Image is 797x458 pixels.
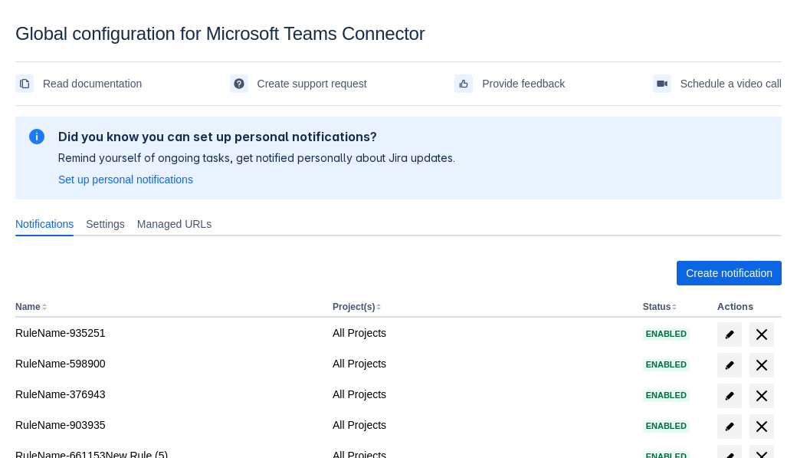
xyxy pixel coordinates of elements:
[656,77,668,90] span: videoCall
[643,422,690,430] span: Enabled
[86,216,125,232] span: Settings
[482,71,565,96] span: Provide feedback
[458,77,470,90] span: feedback
[653,71,782,96] a: Schedule a video call
[686,261,772,285] span: Create notification
[257,71,367,96] span: Create support request
[711,298,782,318] th: Actions
[15,71,142,96] a: Read documentation
[233,77,245,90] span: support
[333,356,631,371] div: All Projects
[723,359,736,371] span: edit
[15,417,320,433] div: RuleName-903935
[454,71,565,96] a: Provide feedback
[753,387,771,405] span: delete
[333,417,631,433] div: All Projects
[15,356,320,371] div: RuleName-598900
[230,71,367,96] a: Create support request
[58,150,455,166] p: Remind yourself of ongoing tasks, get notified personally about Jira updates.
[723,390,736,402] span: edit
[333,325,631,341] div: All Projects
[643,330,690,338] span: Enabled
[15,23,782,44] div: Global configuration for Microsoft Teams Connector
[333,387,631,402] div: All Projects
[333,301,375,312] button: Project(s)
[28,127,46,146] span: information
[15,325,320,341] div: RuleName-935251
[723,420,736,433] span: edit
[753,356,771,374] span: delete
[643,301,671,312] button: Status
[681,71,782,96] span: Schedule a video call
[137,216,212,232] span: Managed URLs
[723,328,736,341] span: edit
[15,387,320,402] div: RuleName-376943
[643,391,690,400] span: Enabled
[677,261,782,285] button: Create notification
[643,361,690,369] span: Enabled
[58,129,455,144] h2: Did you know you can set up personal notifications?
[15,216,74,232] span: Notifications
[58,172,193,187] a: Set up personal notifications
[18,77,31,90] span: documentation
[43,71,142,96] span: Read documentation
[15,301,41,312] button: Name
[753,417,771,436] span: delete
[753,325,771,344] span: delete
